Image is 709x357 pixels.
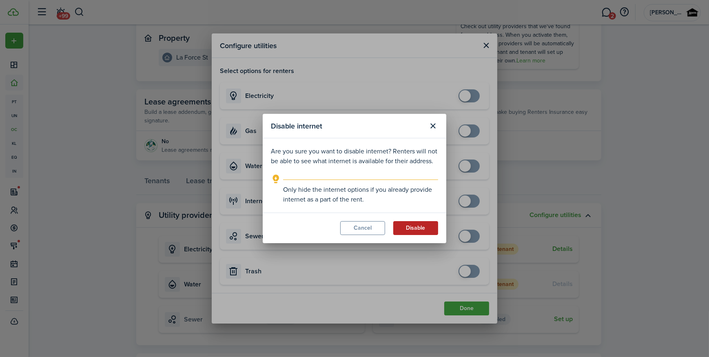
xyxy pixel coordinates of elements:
button: Close modal [426,119,440,133]
i: outline [271,174,281,184]
modal-title: Disable internet [271,118,424,134]
p: Are you sure you want to disable internet? Renters will not be able to see what internet is avail... [271,146,438,166]
button: Disable [393,221,438,235]
explanation-description: Only hide the internet options if you already provide internet as a part of the rent. [283,185,438,204]
button: Cancel [340,221,385,235]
